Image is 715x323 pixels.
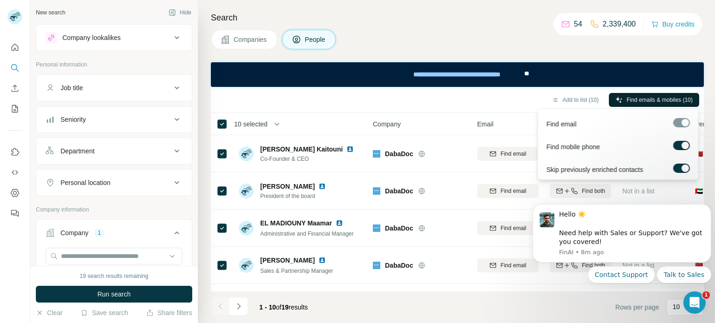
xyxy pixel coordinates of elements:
[259,303,276,311] span: 1 - 10
[318,257,326,264] img: LinkedIn logo
[146,308,192,317] button: Share filters
[500,224,526,232] span: Find email
[500,187,526,195] span: Find email
[162,6,198,20] button: Hide
[500,150,526,158] span: Find email
[61,146,94,156] div: Department
[239,221,254,236] img: Avatar
[683,291,706,314] iframe: Intercom live chat
[603,19,636,30] p: 2,339,400
[373,119,401,129] span: Company
[62,33,121,42] div: Company lookalikes
[36,108,192,131] button: Seniority
[545,93,605,107] button: Add to list (10)
[36,222,192,248] button: Company1
[239,146,254,161] img: Avatar
[546,165,643,174] span: Skip previously enriched contacts
[7,59,22,76] button: Search
[7,144,22,160] button: Use Surfe on LinkedIn
[7,80,22,97] button: Enrich CSV
[259,303,308,311] span: results
[651,18,695,31] button: Buy credits
[574,19,582,30] p: 54
[276,303,282,311] span: of
[546,142,600,152] span: Find mobile phone
[260,155,357,163] span: Co-Founder & CEO
[7,185,22,201] button: Dashboard
[239,258,254,273] img: Avatar
[373,187,380,195] img: Logo of DabaDoc
[239,184,254,198] img: Avatar
[36,205,192,214] p: Company information
[282,303,289,311] span: 19
[260,192,330,200] span: President of the board
[81,308,128,317] button: Save search
[385,224,413,233] span: DabaDoc
[385,261,413,270] span: DabaDoc
[234,119,268,129] span: 10 selected
[477,119,493,129] span: Email
[97,290,131,299] span: Run search
[622,187,654,195] span: Not in a list
[529,196,715,289] iframe: Intercom notifications message
[260,218,332,228] span: EL MADIOUNY Maamar
[80,272,148,280] div: 19 search results remaining
[500,261,526,270] span: Find email
[260,145,343,153] span: [PERSON_NAME] Kaitouni
[702,291,710,299] span: 1
[385,186,413,196] span: DabaDoc
[346,145,354,153] img: LinkedIn logo
[373,150,380,158] img: Logo of DabaDoc
[260,268,333,274] span: Sales & Partnership Manager
[61,115,86,124] div: Seniority
[211,11,704,24] h4: Search
[7,164,22,181] button: Use Surfe API
[627,96,693,104] span: Find emails & mobiles (10)
[260,256,315,265] span: [PERSON_NAME]
[477,221,539,235] button: Find email
[260,231,354,237] span: Administrative and Financial Manager
[36,60,192,69] p: Personal information
[318,183,326,190] img: LinkedIn logo
[477,147,539,161] button: Find email
[373,224,380,232] img: Logo of DabaDoc
[7,39,22,56] button: Quick start
[695,186,703,196] span: 🇦🇪
[609,93,699,107] button: Find emails & mobiles (10)
[229,297,248,316] button: Navigate to next page
[695,149,703,158] span: 🇲🇦
[36,8,65,17] div: New search
[615,303,659,312] span: Rows per page
[36,77,192,99] button: Job title
[36,308,62,317] button: Clear
[36,140,192,162] button: Department
[477,184,539,198] button: Find email
[260,182,315,191] span: [PERSON_NAME]
[305,35,326,44] span: People
[336,219,343,227] img: LinkedIn logo
[546,119,576,129] span: Find email
[94,229,105,237] div: 1
[373,262,380,269] img: Logo of DabaDoc
[36,286,192,303] button: Run search
[7,100,22,117] button: My lists
[36,26,192,49] button: Company lookalikes
[7,205,22,222] button: Feedback
[477,258,539,272] button: Find email
[36,171,192,194] button: Personal location
[211,62,704,87] iframe: Banner
[234,35,268,44] span: Companies
[582,187,605,195] span: Find both
[673,302,680,311] p: 10
[385,149,413,158] span: DabaDoc
[61,83,83,92] div: Job title
[550,184,611,198] button: Find both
